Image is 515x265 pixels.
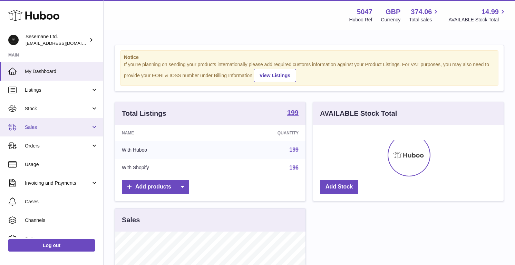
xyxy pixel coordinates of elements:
[25,105,91,112] span: Stock
[409,17,440,23] span: Total sales
[25,217,98,224] span: Channels
[25,198,98,205] span: Cases
[115,159,218,177] td: With Shopify
[124,54,495,61] strong: Notice
[122,180,189,194] a: Add products
[122,215,140,225] h3: Sales
[320,180,358,194] a: Add Stock
[320,109,397,118] h3: AVAILABLE Stock Total
[357,7,372,17] strong: 5047
[8,35,19,45] img: info@soulcap.com
[25,161,98,168] span: Usage
[25,68,98,75] span: My Dashboard
[289,147,299,153] a: 199
[448,17,507,23] span: AVAILABLE Stock Total
[254,69,296,82] a: View Listings
[115,125,218,141] th: Name
[289,165,299,171] a: 196
[411,7,432,17] span: 374.06
[122,109,166,118] h3: Total Listings
[25,143,91,149] span: Orders
[218,125,305,141] th: Quantity
[25,124,91,131] span: Sales
[287,109,299,118] a: 199
[115,141,218,159] td: With Huboo
[26,33,88,47] div: Sesemane Ltd.
[25,236,98,242] span: Settings
[124,61,495,82] div: If you're planning on sending your products internationally please add required customs informati...
[448,7,507,23] a: 14.99 AVAILABLE Stock Total
[25,87,91,93] span: Listings
[287,109,299,116] strong: 199
[25,180,91,186] span: Invoicing and Payments
[409,7,440,23] a: 374.06 Total sales
[386,7,400,17] strong: GBP
[8,239,95,252] a: Log out
[349,17,372,23] div: Huboo Ref
[482,7,499,17] span: 14.99
[381,17,401,23] div: Currency
[26,40,101,46] span: [EMAIL_ADDRESS][DOMAIN_NAME]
